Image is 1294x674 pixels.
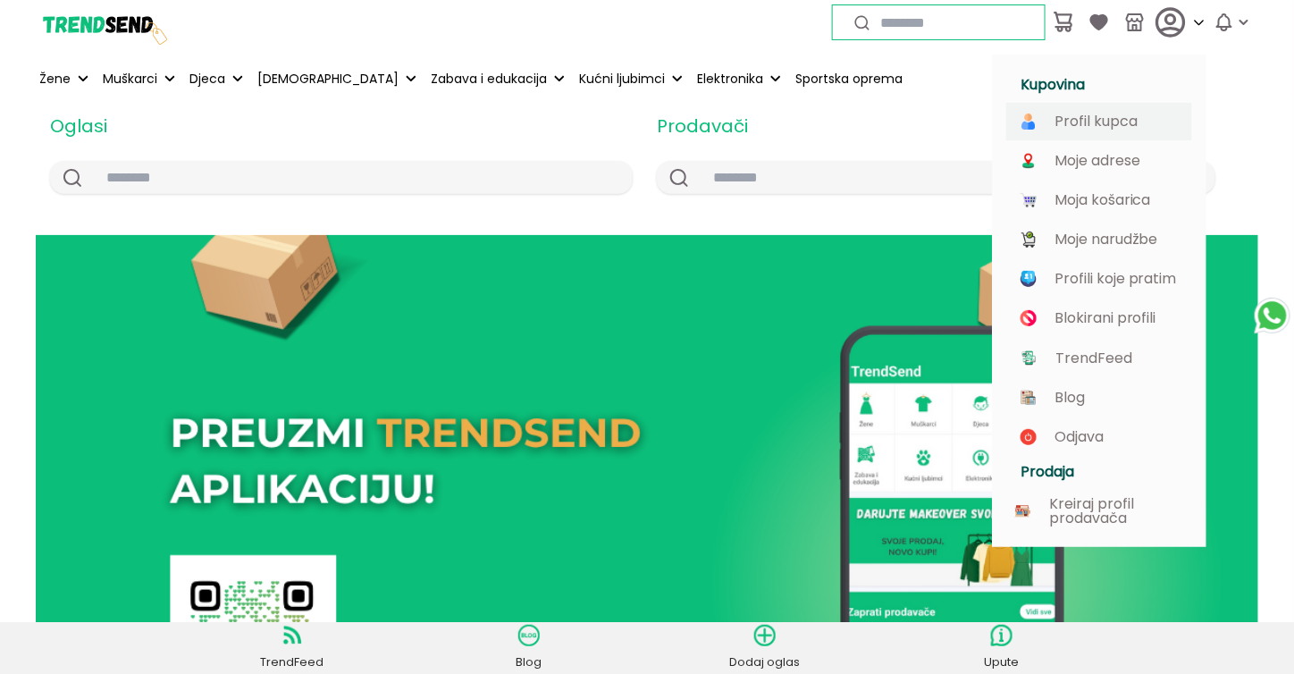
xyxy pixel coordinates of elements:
[1021,76,1185,94] h1: Kupovina
[431,70,547,88] p: Zabava i edukacija
[1055,429,1104,445] p: Odjava
[1021,310,1037,326] img: image
[1021,390,1178,406] a: Blog
[1055,114,1138,130] p: Profil kupca
[257,70,399,88] p: [DEMOGRAPHIC_DATA]
[1021,192,1037,208] img: image
[489,625,569,671] a: Blog
[189,70,225,88] p: Djeca
[1021,350,1038,366] img: image
[1055,390,1085,406] p: Blog
[427,59,568,98] button: Zabava i edukacija
[657,113,1215,139] h2: Prodavači
[697,70,763,88] p: Elektronika
[252,653,332,671] p: TrendFeed
[1021,350,1178,366] a: TrendFeed
[1021,232,1037,248] img: image
[1055,153,1140,169] p: Moje adrese
[1021,271,1037,287] img: image
[1021,390,1037,406] img: image
[792,59,906,98] a: Sportska oprema
[1055,310,1156,326] p: Blokirani profili
[1021,114,1037,130] img: image
[254,59,420,98] button: [DEMOGRAPHIC_DATA]
[1055,232,1158,248] p: Moje narudžbe
[1021,192,1178,208] a: Moja košarica
[1021,310,1178,326] a: Blokirani profili
[489,653,569,671] p: Blog
[36,59,92,98] button: Žene
[103,70,157,88] p: Muškarci
[1013,497,1185,526] a: Kreiraj profil prodavača
[1021,153,1037,169] img: image
[1021,114,1178,130] a: Profil kupca
[99,59,179,98] button: Muškarci
[1055,271,1177,287] p: Profili koje pratim
[962,625,1042,671] a: Upute
[962,653,1042,671] p: Upute
[576,59,686,98] button: Kućni ljubimci
[1013,502,1031,520] img: image
[1021,463,1185,481] h1: Prodaja
[252,625,332,671] a: TrendFeed
[50,113,633,139] h2: Oglasi
[1021,271,1178,287] a: Profili koje pratim
[693,59,785,98] button: Elektronika
[39,70,71,88] p: Žene
[186,59,247,98] button: Djeca
[1021,429,1037,445] img: image
[1021,232,1178,248] a: Moje narudžbe
[579,70,665,88] p: Kućni ljubimci
[1055,350,1132,366] p: TrendFeed
[1021,153,1178,169] a: Moje adrese
[1049,497,1185,526] p: Kreiraj profil prodavača
[725,625,805,671] a: Dodaj oglas
[725,653,805,671] p: Dodaj oglas
[1055,192,1151,208] p: Moja košarica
